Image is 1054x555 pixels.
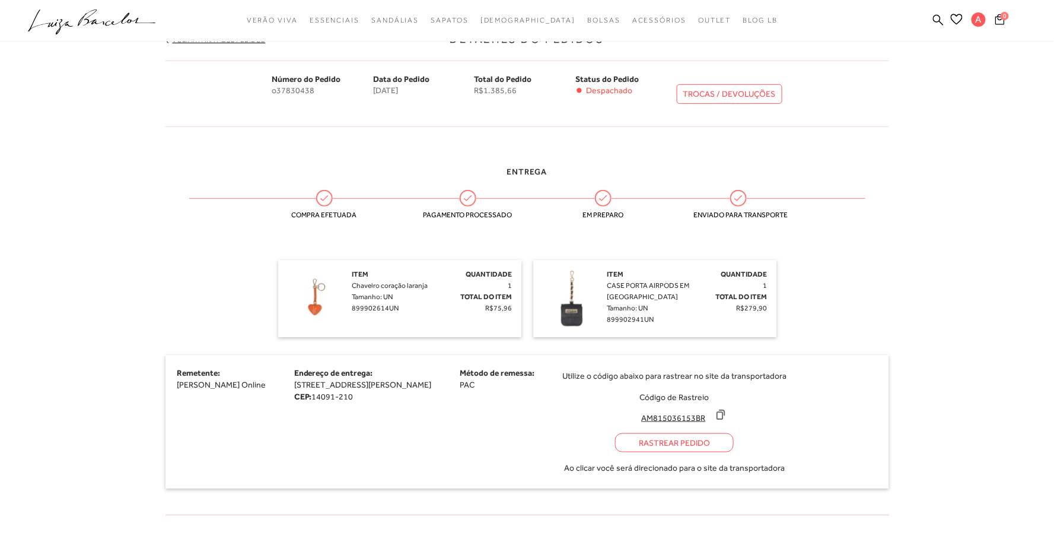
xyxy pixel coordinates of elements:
[371,9,419,31] a: categoryNavScreenReaderText
[312,392,354,401] span: 14091-210
[677,84,782,104] a: TROCAS / DEVOLUÇÕES
[607,315,654,324] span: 899902941UN
[587,9,620,31] a: categoryNavScreenReaderText
[373,85,475,96] span: [DATE]
[352,281,428,290] span: Chaveiro coração laranja
[743,16,778,24] span: BLOG LB
[966,12,992,30] button: A
[466,270,512,278] span: Quantidade
[694,211,783,219] span: Enviado para transporte
[280,211,369,219] span: Compra efetuada
[461,293,512,301] span: Total do Item
[586,85,632,96] span: Despachado
[294,368,373,378] span: Endereço de entrega:
[632,9,686,31] a: categoryNavScreenReaderText
[480,9,576,31] a: noSubCategoriesText
[294,392,312,401] strong: CEP:
[607,281,690,301] span: CASE PORTA AIRPODS EM [GEOGRAPHIC_DATA]
[743,9,778,31] a: BLOG LB
[716,293,768,301] span: Total do Item
[632,16,686,24] span: Acessórios
[272,74,341,84] span: Número do Pedido
[373,74,429,84] span: Data do Pedido
[564,462,785,474] span: Ao clicar você será direcionado para o site da transportadora
[562,370,786,382] span: Utilize o código abaixo para rastrear no site da transportadora
[698,9,731,31] a: categoryNavScreenReaderText
[352,293,393,301] span: Tamanho: UN
[475,74,532,84] span: Total do Pedido
[575,85,583,96] span: •
[177,368,221,378] span: Remetente:
[1001,12,1009,20] span: 0
[763,281,768,290] span: 1
[352,270,369,278] span: Item
[607,270,624,278] span: Item
[698,16,731,24] span: Outlet
[371,16,419,24] span: Sandálias
[310,16,359,24] span: Essenciais
[559,211,648,219] span: Em preparo
[737,304,768,312] span: R$279,90
[431,9,468,31] a: categoryNavScreenReaderText
[542,269,601,328] img: CASE PORTA AIRPODS EM COURO PRETO
[352,304,399,312] span: 899902614UN
[294,380,432,389] span: [STREET_ADDRESS][PERSON_NAME]
[615,433,734,452] a: Rastrear Pedido
[507,167,547,176] span: Entrega
[992,13,1008,29] button: 0
[640,392,709,402] span: Código de Rastreio
[475,85,576,96] span: R$1.385,66
[247,9,298,31] a: categoryNavScreenReaderText
[480,16,576,24] span: [DEMOGRAPHIC_DATA]
[272,85,374,96] span: o37830438
[575,74,639,84] span: Status do Pedido
[431,16,468,24] span: Sapatos
[460,380,475,389] span: PAC
[607,304,648,312] span: Tamanho: UN
[508,281,512,290] span: 1
[310,9,359,31] a: categoryNavScreenReaderText
[177,380,266,389] span: [PERSON_NAME] Online
[972,12,986,27] span: A
[423,211,512,219] span: Pagamento processado
[247,16,298,24] span: Verão Viva
[287,269,346,328] img: Chaveiro coração laranja
[460,368,534,378] span: Método de remessa:
[721,270,768,278] span: Quantidade
[587,16,620,24] span: Bolsas
[486,304,512,312] span: R$75,96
